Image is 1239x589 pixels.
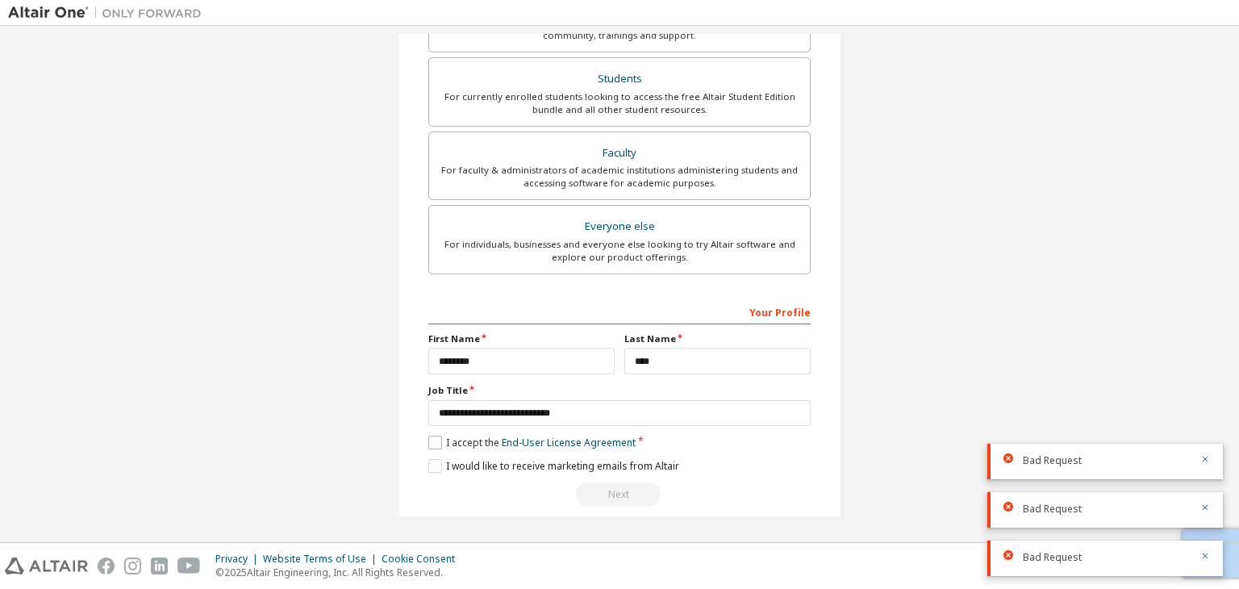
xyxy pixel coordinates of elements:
[439,68,800,90] div: Students
[151,558,168,574] img: linkedin.svg
[428,482,811,507] div: Read and acccept EULA to continue
[382,553,465,566] div: Cookie Consent
[502,436,636,449] a: End-User License Agreement
[439,164,800,190] div: For faculty & administrators of academic institutions administering students and accessing softwa...
[98,558,115,574] img: facebook.svg
[1023,551,1082,564] span: Bad Request
[428,299,811,324] div: Your Profile
[439,90,800,116] div: For currently enrolled students looking to access the free Altair Student Edition bundle and all ...
[439,142,800,165] div: Faculty
[177,558,201,574] img: youtube.svg
[428,459,679,473] label: I would like to receive marketing emails from Altair
[263,553,382,566] div: Website Terms of Use
[624,332,811,345] label: Last Name
[439,215,800,238] div: Everyone else
[428,384,811,397] label: Job Title
[8,5,210,21] img: Altair One
[215,566,465,579] p: © 2025 Altair Engineering, Inc. All Rights Reserved.
[5,558,88,574] img: altair_logo.svg
[1023,454,1082,467] span: Bad Request
[428,436,636,449] label: I accept the
[215,553,263,566] div: Privacy
[124,558,141,574] img: instagram.svg
[439,238,800,264] div: For individuals, businesses and everyone else looking to try Altair software and explore our prod...
[1023,503,1082,516] span: Bad Request
[428,332,615,345] label: First Name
